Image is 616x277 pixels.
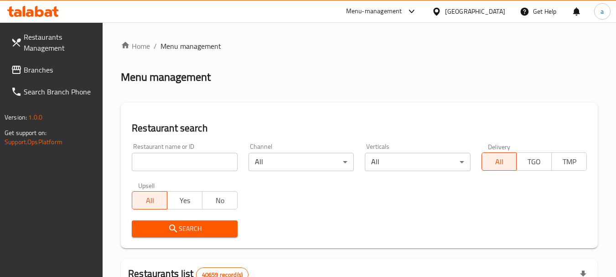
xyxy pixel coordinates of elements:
span: Yes [171,194,199,207]
a: Support.OpsPlatform [5,136,62,148]
span: Branches [24,64,96,75]
label: Delivery [488,143,511,150]
button: Search [132,220,237,237]
div: [GEOGRAPHIC_DATA] [445,6,505,16]
span: Get support on: [5,127,47,139]
div: All [248,153,354,171]
button: TGO [516,152,552,171]
button: No [202,191,238,209]
nav: breadcrumb [121,41,598,52]
button: All [132,191,167,209]
h2: Restaurant search [132,121,587,135]
span: Restaurants Management [24,31,96,53]
a: Home [121,41,150,52]
span: TGO [520,155,548,168]
span: Version: [5,111,27,123]
span: All [486,155,513,168]
div: Menu-management [346,6,402,17]
button: TMP [551,152,587,171]
button: Yes [167,191,202,209]
a: Restaurants Management [4,26,103,59]
div: All [365,153,470,171]
span: Search Branch Phone [24,86,96,97]
span: No [206,194,234,207]
h2: Menu management [121,70,211,84]
span: Search [139,223,230,235]
span: Menu management [160,41,221,52]
button: All [481,152,517,171]
input: Search for restaurant name or ID.. [132,153,237,171]
span: TMP [555,155,583,168]
span: All [136,194,164,207]
span: a [600,6,604,16]
label: Upsell [138,182,155,188]
span: 1.0.0 [28,111,42,123]
a: Search Branch Phone [4,81,103,103]
a: Branches [4,59,103,81]
li: / [154,41,157,52]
